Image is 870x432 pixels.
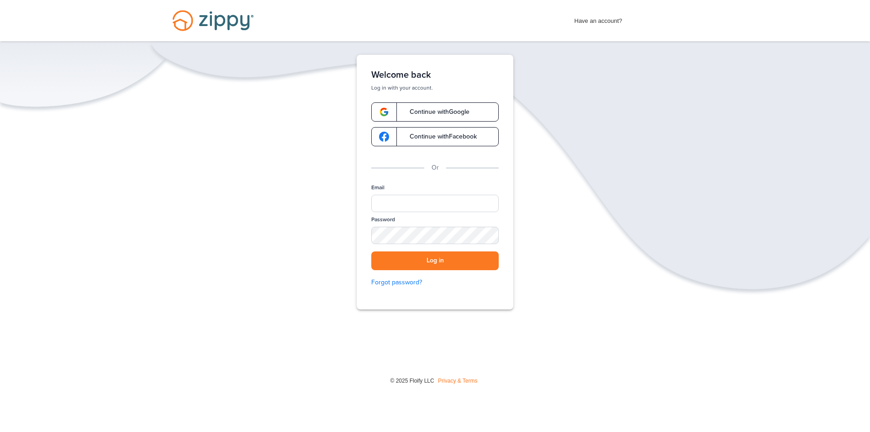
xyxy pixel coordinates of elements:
[379,132,389,142] img: google-logo
[401,109,469,115] span: Continue with Google
[438,378,477,384] a: Privacy & Terms
[371,227,499,244] input: Password
[371,184,385,192] label: Email
[371,102,499,122] a: google-logoContinue withGoogle
[575,11,622,26] span: Have an account?
[371,216,395,224] label: Password
[371,69,499,80] h1: Welcome back
[371,251,499,270] button: Log in
[371,195,499,212] input: Email
[379,107,389,117] img: google-logo
[390,378,434,384] span: © 2025 Floify LLC
[371,127,499,146] a: google-logoContinue withFacebook
[371,277,499,288] a: Forgot password?
[371,84,499,91] p: Log in with your account.
[432,163,439,173] p: Or
[401,133,477,140] span: Continue with Facebook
